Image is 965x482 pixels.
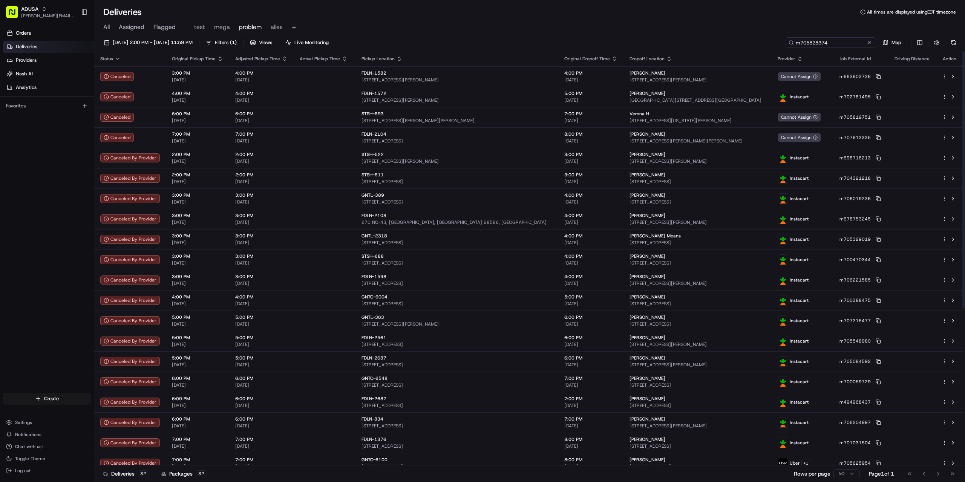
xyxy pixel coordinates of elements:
button: m705819751 [839,114,881,120]
span: [DATE] [235,179,288,185]
button: Canceled [100,113,134,122]
button: Canceled By Provider [100,438,160,447]
span: [PERSON_NAME] [630,192,665,198]
span: m663903736 [839,73,871,80]
span: [PERSON_NAME] [630,274,665,280]
button: Canceled By Provider [100,418,160,427]
button: Canceled By Provider [100,296,160,305]
img: profile_instacart_ahold_partner.png [778,438,788,448]
span: Nash AI [16,70,33,77]
a: 📗Knowledge Base [5,106,61,120]
span: [DATE] [235,240,288,246]
button: Canceled [100,133,134,142]
button: Canceled By Provider [100,316,160,325]
button: Canceled By Provider [100,377,160,386]
span: m701031504 [839,440,871,446]
span: Dropoff Location [630,56,665,62]
span: [DATE] [172,199,223,205]
span: 3:00 PM [172,233,223,239]
button: [PERSON_NAME][EMAIL_ADDRESS][PERSON_NAME][DOMAIN_NAME] [21,13,75,19]
span: [DATE] [172,240,223,246]
button: m663903736 [839,73,881,80]
span: Pickup Location [361,56,395,62]
span: [DATE] [235,280,288,286]
span: Driving Distance [895,56,930,62]
div: Canceled By Provider [100,275,160,285]
span: 4:00 PM [564,274,617,280]
span: m705084592 [839,358,871,364]
button: m705084592 [839,358,881,364]
div: We're available if you need us! [26,80,95,86]
div: Canceled [100,92,134,101]
span: Instacart [790,257,809,263]
span: m700470344 [839,257,871,263]
img: Nash [8,8,23,23]
span: Assigned [119,23,144,32]
button: Cannot Assign [778,113,821,122]
button: m705548980 [839,338,881,344]
span: Instacart [790,155,809,161]
span: 4:00 PM [235,70,288,76]
div: Canceled [100,72,134,81]
span: [DATE] [564,179,617,185]
span: Instacart [790,216,809,222]
input: Clear [20,49,124,57]
div: Canceled By Provider [100,174,160,183]
button: Canceled By Provider [100,337,160,346]
div: Action [942,56,957,62]
span: [DATE] [564,240,617,246]
span: All [103,23,110,32]
button: ADUSA [21,5,38,13]
span: [DATE] 2:00 PM - [DATE] 11:59 PM [113,39,193,46]
span: [PERSON_NAME] [630,131,665,137]
span: Instacart [790,236,809,242]
img: profile_uber_ahold_partner.png [778,458,788,468]
span: 7:00 PM [172,131,223,137]
div: Cannot Assign [778,133,821,142]
span: m700059729 [839,379,871,385]
button: Cannot Assign [778,72,821,81]
span: Live Monitoring [294,39,329,46]
div: Canceled By Provider [100,153,160,162]
button: Live Monitoring [282,37,332,48]
span: [DATE] [172,280,223,286]
span: 4:00 PM [235,90,288,96]
span: GNTL-389 [361,192,384,198]
span: [STREET_ADDRESS][PERSON_NAME] [361,97,552,103]
div: Canceled By Provider [100,255,160,264]
button: m701031504 [839,440,881,446]
div: 📗 [8,110,14,116]
span: [DATE] [564,199,617,205]
button: Canceled By Provider [100,357,160,366]
span: [STREET_ADDRESS][PERSON_NAME] [630,77,766,83]
span: 4:00 PM [564,233,617,239]
img: profile_instacart_ahold_partner.png [778,153,788,163]
span: [PERSON_NAME] [630,151,665,158]
span: Instacart [790,175,809,181]
button: [DATE] 2:00 PM - [DATE] 11:59 PM [100,37,196,48]
span: [PERSON_NAME] [630,213,665,219]
span: m706204997 [839,419,871,425]
button: m707215477 [839,318,881,324]
img: profile_instacart_ahold_partner.png [778,255,788,265]
span: [DATE] [235,158,288,164]
span: Instacart [790,277,809,283]
span: Providers [16,57,37,64]
span: [PERSON_NAME] [630,172,665,178]
span: [DATE] [564,280,617,286]
span: [DATE] [172,138,223,144]
div: 💻 [64,110,70,116]
span: STSH-811 [361,172,384,178]
button: m700059729 [839,379,881,385]
img: profile_instacart_ahold_partner.png [778,275,788,285]
span: [STREET_ADDRESS][PERSON_NAME][PERSON_NAME] [361,118,552,124]
span: 7:00 PM [564,111,617,117]
button: Notifications [3,429,91,440]
span: 4:00 PM [564,192,617,198]
span: m705819751 [839,114,871,120]
span: [STREET_ADDRESS] [630,260,766,266]
span: 270 NC-43, [GEOGRAPHIC_DATA], [GEOGRAPHIC_DATA] 28586, [GEOGRAPHIC_DATA] [361,219,552,225]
